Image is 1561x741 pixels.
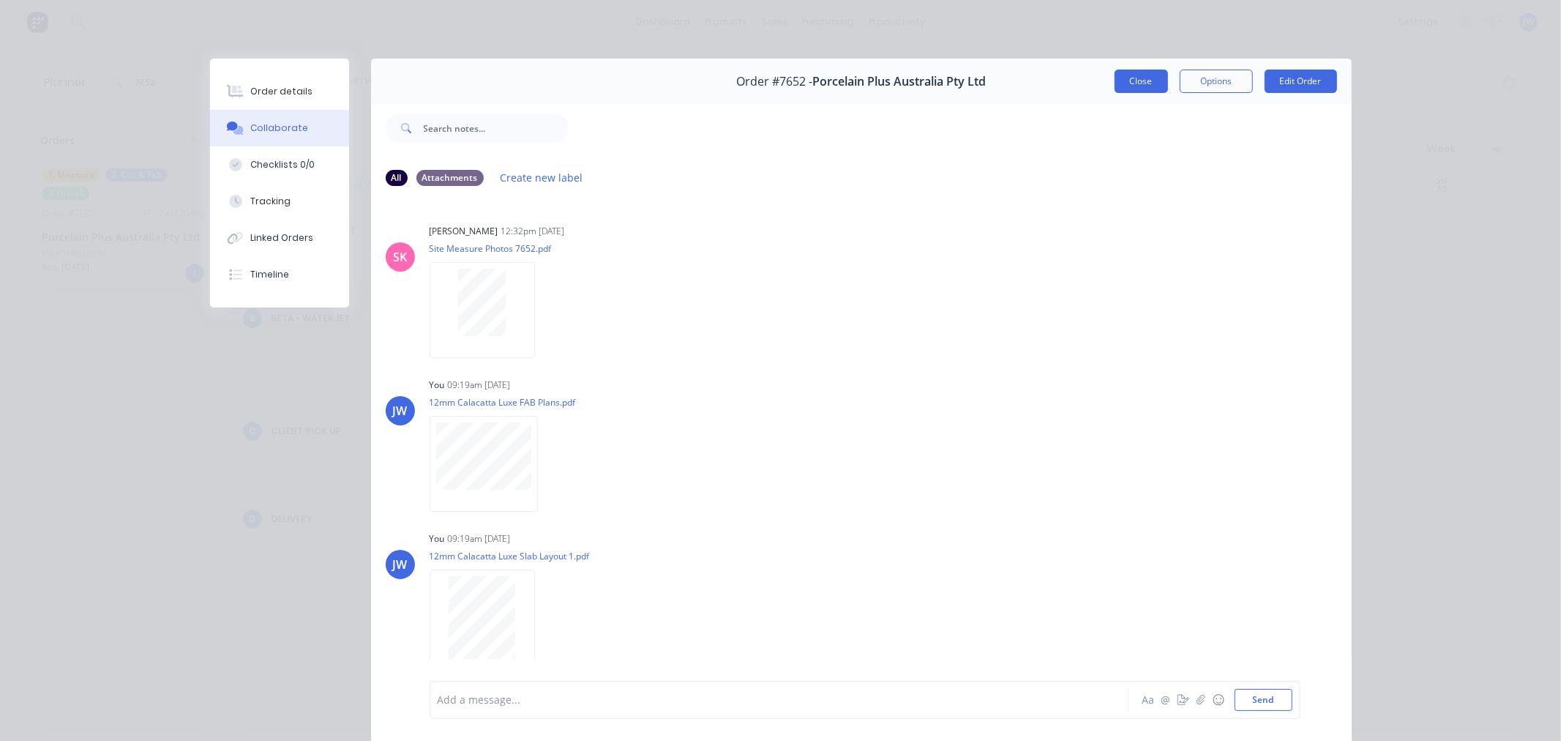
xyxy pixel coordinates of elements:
[250,195,291,208] div: Tracking
[250,231,313,245] div: Linked Orders
[393,556,408,573] div: JW
[210,183,349,220] button: Tracking
[430,225,498,238] div: [PERSON_NAME]
[210,220,349,256] button: Linked Orders
[501,225,565,238] div: 12:32pm [DATE]
[448,379,511,392] div: 09:19am [DATE]
[430,532,445,545] div: You
[448,532,511,545] div: 09:19am [DATE]
[493,168,591,187] button: Create new label
[210,256,349,293] button: Timeline
[424,113,569,143] input: Search notes...
[250,85,312,98] div: Order details
[1235,689,1292,711] button: Send
[250,158,315,171] div: Checklists 0/0
[210,110,349,146] button: Collaborate
[1139,691,1157,709] button: Aa
[393,402,408,420] div: JW
[430,242,552,255] p: Site Measure Photos 7652.pdf
[812,75,986,89] span: Porcelain Plus Australia Pty Ltd
[250,122,308,135] div: Collaborate
[1180,70,1253,93] button: Options
[1157,691,1175,709] button: @
[386,170,408,186] div: All
[210,146,349,183] button: Checklists 0/0
[416,170,484,186] div: Attachments
[736,75,812,89] span: Order #7652 -
[210,73,349,110] button: Order details
[430,550,590,562] p: 12mm Calacatta Luxe Slab Layout 1.pdf
[393,248,407,266] div: SK
[1210,691,1227,709] button: ☺
[250,268,289,281] div: Timeline
[1115,70,1168,93] button: Close
[430,379,445,392] div: You
[430,396,576,409] p: 12mm Calacatta Luxe FAB Plans.pdf
[1265,70,1337,93] button: Edit Order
